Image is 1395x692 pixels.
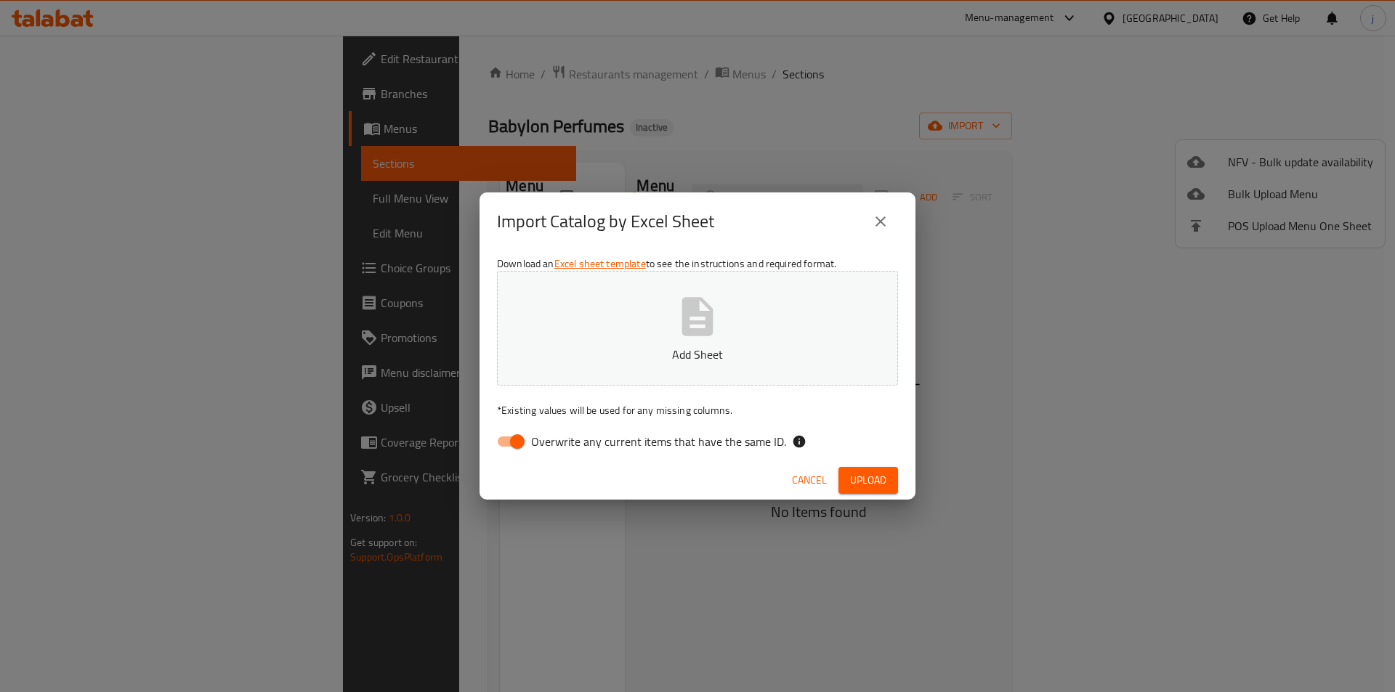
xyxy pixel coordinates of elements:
p: Add Sheet [519,346,876,363]
div: Download an to see the instructions and required format. [480,251,915,461]
button: Add Sheet [497,271,898,386]
button: Upload [838,467,898,494]
a: Excel sheet template [554,254,646,273]
h2: Import Catalog by Excel Sheet [497,210,714,233]
p: Existing values will be used for any missing columns. [497,403,898,418]
svg: If the overwrite option isn't selected, then the items that match an existing ID will be ignored ... [792,434,806,449]
button: Cancel [786,467,833,494]
button: close [863,204,898,239]
span: Cancel [792,471,827,489]
span: Overwrite any current items that have the same ID. [531,433,786,450]
span: Upload [850,471,886,489]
